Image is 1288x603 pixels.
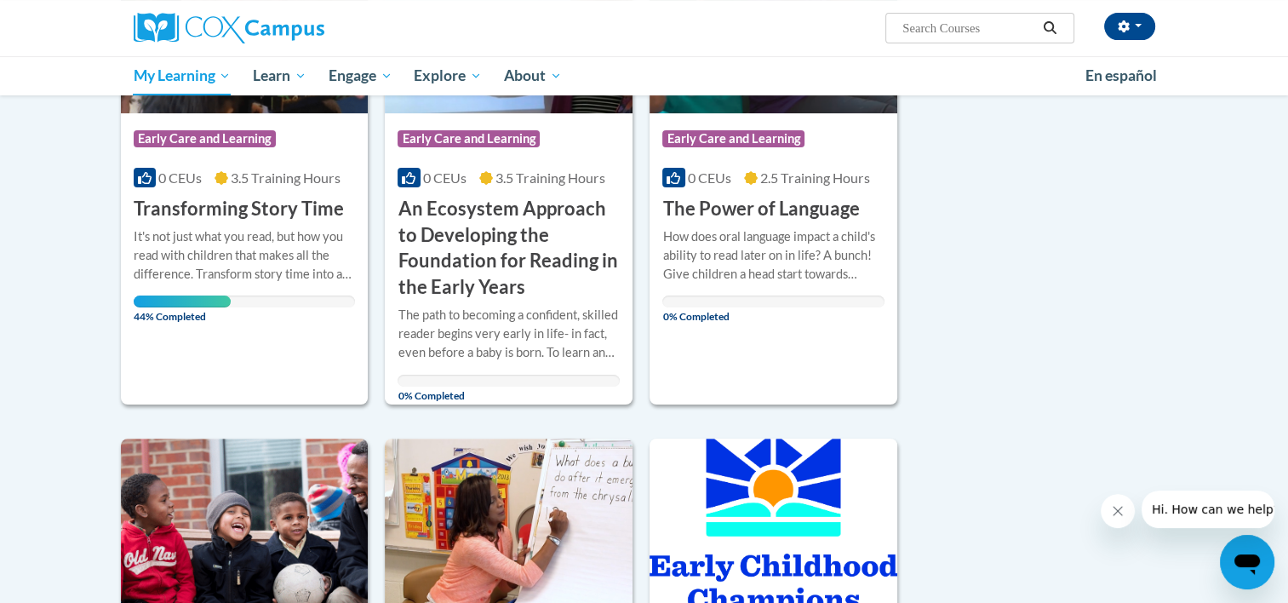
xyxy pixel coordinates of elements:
[901,18,1037,38] input: Search Courses
[134,296,232,307] div: Your progress
[504,66,562,86] span: About
[253,66,306,86] span: Learn
[1101,494,1135,528] iframe: Close message
[134,227,356,284] div: It's not just what you read, but how you read with children that makes all the difference. Transf...
[134,13,457,43] a: Cox Campus
[760,169,870,186] span: 2.5 Training Hours
[398,130,540,147] span: Early Care and Learning
[403,56,493,95] a: Explore
[1037,18,1062,38] button: Search
[329,66,392,86] span: Engage
[108,56,1181,95] div: Main menu
[688,169,731,186] span: 0 CEUs
[134,196,344,222] h3: Transforming Story Time
[662,227,884,284] div: How does oral language impact a child's ability to read later on in life? A bunch! Give children ...
[134,130,276,147] span: Early Care and Learning
[398,196,620,301] h3: An Ecosystem Approach to Developing the Foundation for Reading in the Early Years
[1142,491,1274,528] iframe: Message from company
[318,56,404,95] a: Engage
[1220,535,1274,589] iframe: Button to launch messaging window
[242,56,318,95] a: Learn
[133,66,231,86] span: My Learning
[662,130,804,147] span: Early Care and Learning
[1104,13,1155,40] button: Account Settings
[398,306,620,362] div: The path to becoming a confident, skilled reader begins very early in life- in fact, even before ...
[10,12,138,26] span: Hi. How can we help?
[423,169,467,186] span: 0 CEUs
[158,169,202,186] span: 0 CEUs
[662,196,859,222] h3: The Power of Language
[1074,58,1168,94] a: En español
[495,169,605,186] span: 3.5 Training Hours
[134,13,324,43] img: Cox Campus
[123,56,243,95] a: My Learning
[134,296,232,323] span: 44% Completed
[231,169,341,186] span: 3.5 Training Hours
[493,56,573,95] a: About
[1085,66,1157,84] span: En español
[414,66,482,86] span: Explore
